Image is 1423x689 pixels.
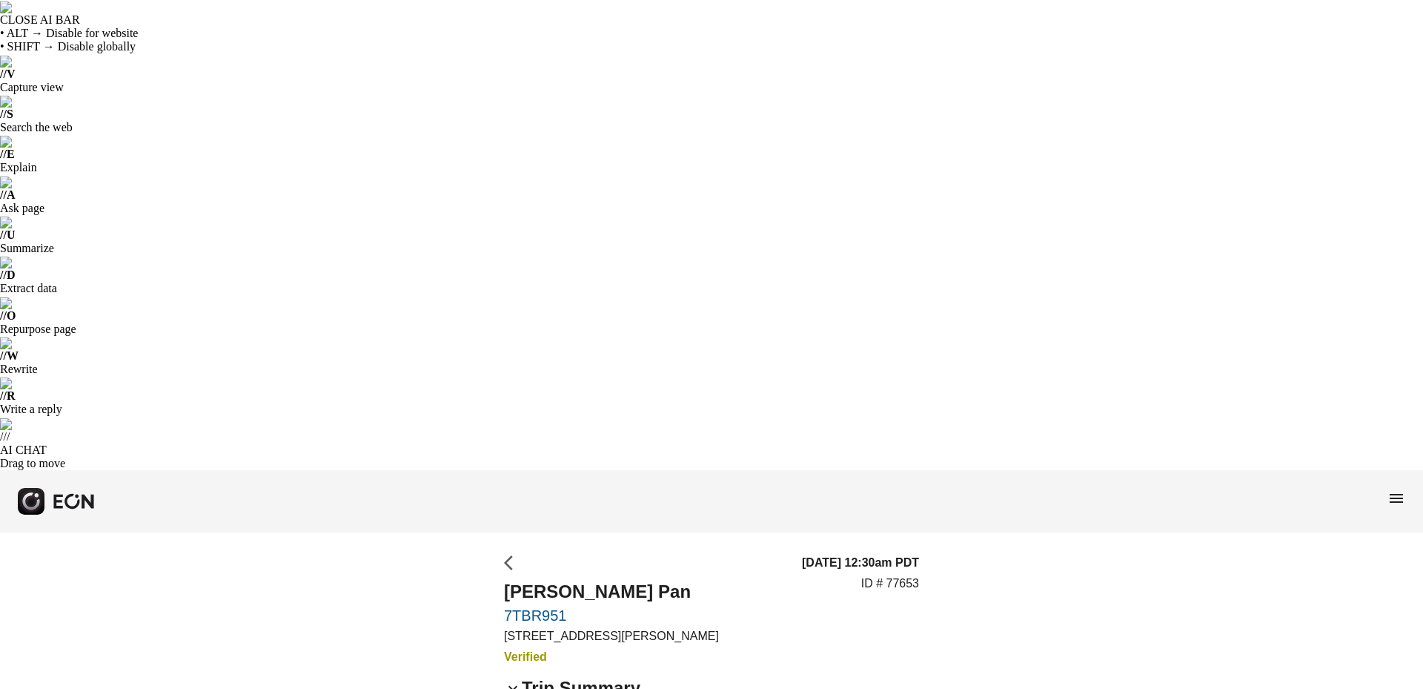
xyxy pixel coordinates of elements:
p: [STREET_ADDRESS][PERSON_NAME] [504,627,719,645]
a: 7TBR951 [504,607,719,624]
span: arrow_back_ios [504,554,522,572]
h2: [PERSON_NAME] Pan [504,580,719,604]
span: menu [1387,489,1405,507]
p: ID # 77653 [861,575,919,593]
h3: [DATE] 12:30am PDT [802,554,919,572]
h3: Verified [504,648,719,666]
